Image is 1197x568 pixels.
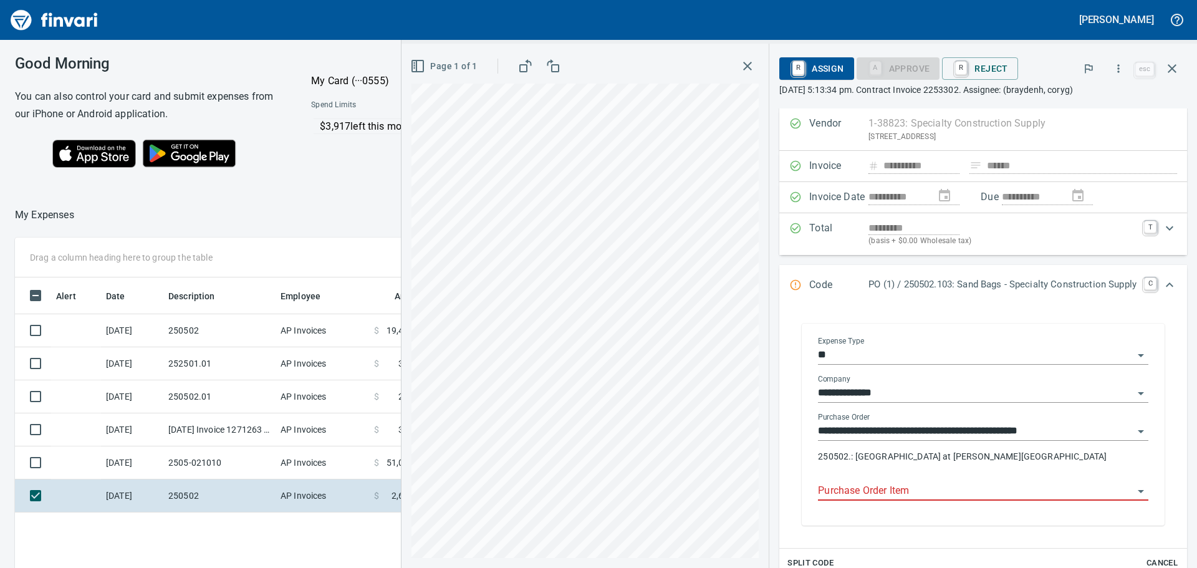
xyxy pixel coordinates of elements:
[136,133,243,174] img: Get it on Google Play
[15,55,280,72] h3: Good Morning
[1132,347,1150,364] button: Open
[311,74,405,89] p: My Card (···0555)
[395,289,426,304] span: Amount
[818,337,864,345] label: Expense Type
[779,213,1187,255] div: Expand
[1144,277,1156,290] a: C
[56,289,76,304] span: Alert
[398,357,426,370] span: 388.28
[374,456,379,469] span: $
[163,479,276,513] td: 250502
[374,489,379,502] span: $
[374,390,379,403] span: $
[163,380,276,413] td: 250502.01
[7,5,101,35] img: Finvari
[56,289,92,304] span: Alert
[320,119,572,134] p: $3,917 left this month
[818,375,850,383] label: Company
[163,413,276,446] td: [DATE] Invoice 1271263 from Coastline Equipment Company (1-38878)
[374,423,379,436] span: $
[15,208,74,223] p: My Expenses
[163,446,276,479] td: 2505-021010
[398,423,426,436] span: 329.93
[955,61,967,75] a: R
[779,57,853,80] button: RAssign
[398,390,426,403] span: 250.69
[374,324,379,337] span: $
[276,446,369,479] td: AP Invoices
[1105,55,1132,82] button: More
[276,479,369,513] td: AP Invoices
[942,57,1017,80] button: RReject
[101,479,163,513] td: [DATE]
[101,446,163,479] td: [DATE]
[1132,423,1150,440] button: Open
[168,289,215,304] span: Description
[101,314,163,347] td: [DATE]
[1135,62,1154,76] a: esc
[792,61,804,75] a: R
[276,347,369,380] td: AP Invoices
[392,489,426,502] span: 2,667.00
[163,314,276,347] td: 250502
[106,289,142,304] span: Date
[818,450,1148,463] p: 250502.: [GEOGRAPHIC_DATA] at [PERSON_NAME][GEOGRAPHIC_DATA]
[101,380,163,413] td: [DATE]
[408,55,482,78] button: Page 1 of 1
[952,58,1007,79] span: Reject
[276,413,369,446] td: AP Invoices
[1132,54,1187,84] span: Close invoice
[378,289,426,304] span: Amount
[276,380,369,413] td: AP Invoices
[1144,221,1156,233] a: T
[276,314,369,347] td: AP Invoices
[1076,10,1157,29] button: [PERSON_NAME]
[1075,55,1102,82] button: Flag
[281,289,320,304] span: Employee
[1132,483,1150,500] button: Open
[868,277,1137,292] p: PO (1) / 250502.103: Sand Bags - Specialty Construction Supply
[809,277,868,294] p: Code
[15,88,280,123] h6: You can also control your card and submit expenses from our iPhone or Android application.
[281,289,337,304] span: Employee
[1079,13,1154,26] h5: [PERSON_NAME]
[101,413,163,446] td: [DATE]
[1132,385,1150,402] button: Open
[311,99,464,112] span: Spend Limits
[789,58,844,79] span: Assign
[868,235,1137,248] p: (basis + $0.00 Wholesale tax)
[809,221,868,248] p: Total
[30,251,213,264] p: Drag a column heading here to group the table
[301,134,574,147] p: Online allowed
[106,289,125,304] span: Date
[163,347,276,380] td: 252501.01
[413,59,477,74] span: Page 1 of 1
[101,347,163,380] td: [DATE]
[779,265,1187,306] div: Expand
[15,208,74,223] nav: breadcrumb
[168,289,231,304] span: Description
[818,413,870,421] label: Purchase Order
[779,84,1187,96] p: [DATE] 5:13:34 pm. Contract Invoice 2253302. Assignee: (braydenh, coryg)
[52,140,136,168] img: Download on the App Store
[387,324,426,337] span: 19,400.00
[857,62,940,73] div: Purchase Order Item required
[374,357,379,370] span: $
[387,456,426,469] span: 51,004.53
